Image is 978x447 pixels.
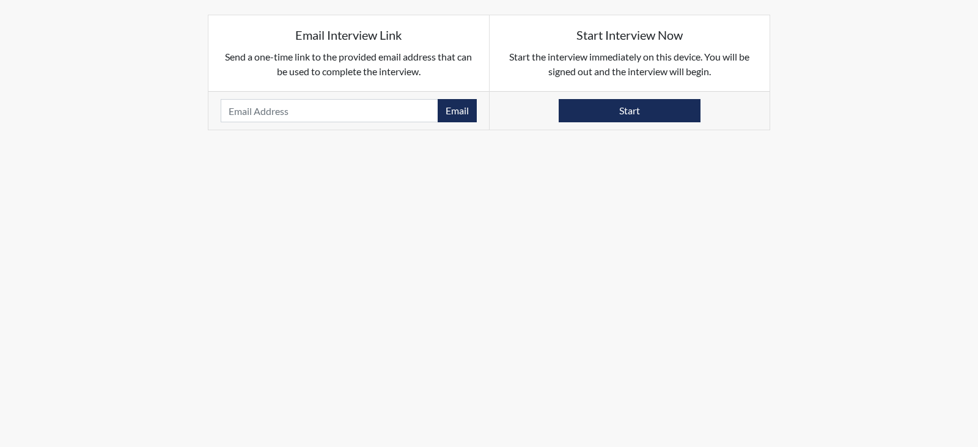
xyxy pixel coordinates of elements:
button: Start [559,99,700,122]
h5: Email Interview Link [221,28,477,42]
button: Email [438,99,477,122]
h5: Start Interview Now [502,28,758,42]
p: Start the interview immediately on this device. You will be signed out and the interview will begin. [502,50,758,79]
p: Send a one-time link to the provided email address that can be used to complete the interview. [221,50,477,79]
input: Email Address [221,99,438,122]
